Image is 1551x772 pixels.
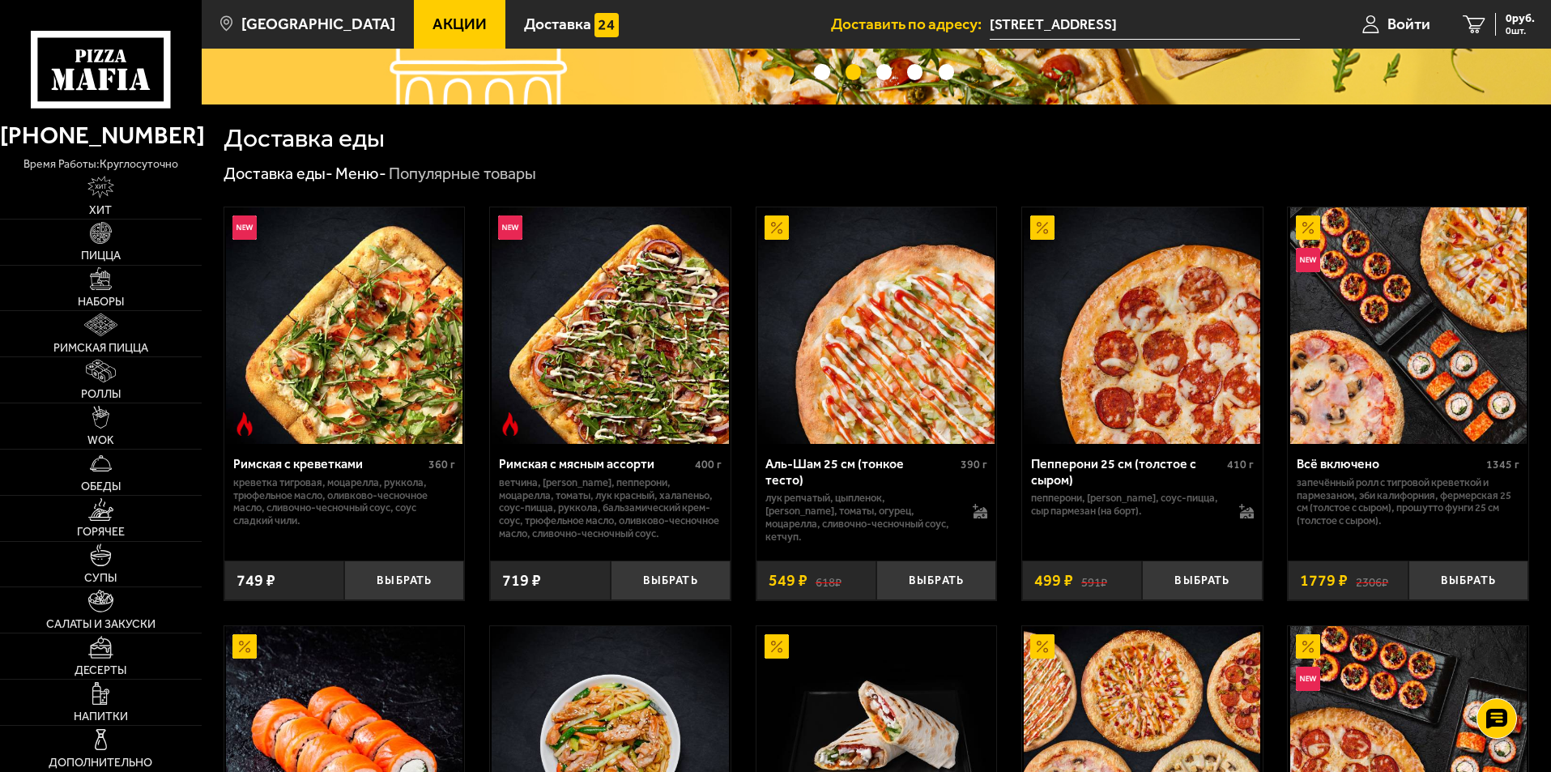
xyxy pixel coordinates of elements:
[816,573,842,589] s: 618 ₽
[84,573,117,584] span: Супы
[335,164,386,183] a: Меню-
[233,456,425,471] div: Римская с креветками
[1030,215,1055,240] img: Акционный
[939,64,954,79] button: точки переключения
[81,389,121,400] span: Роллы
[990,10,1300,40] input: Ваш адрес доставки
[499,476,722,541] p: ветчина, [PERSON_NAME], пепперони, моцарелла, томаты, лук красный, халапеньо, соус-пицца, руккола...
[344,561,464,600] button: Выбрать
[232,412,257,437] img: Острое блюдо
[846,64,861,79] button: точки переключения
[428,458,455,471] span: 360 г
[876,64,892,79] button: точки переключения
[876,561,996,600] button: Выбрать
[765,492,957,544] p: лук репчатый, цыпленок, [PERSON_NAME], томаты, огурец, моцарелла, сливочно-чесночный соус, кетчуп.
[432,16,487,32] span: Акции
[46,619,156,630] span: Салаты и закуски
[502,573,541,589] span: 719 ₽
[226,207,462,444] img: Римская с креветками
[611,561,731,600] button: Выбрать
[1024,207,1260,444] img: Пепперони 25 см (толстое с сыром)
[1081,573,1107,589] s: 591 ₽
[524,16,591,32] span: Доставка
[241,16,395,32] span: [GEOGRAPHIC_DATA]
[492,207,728,444] img: Римская с мясным ассорти
[1506,26,1535,36] span: 0 шт.
[1297,456,1482,471] div: Всё включено
[1290,207,1527,444] img: Всё включено
[1296,634,1320,659] img: Акционный
[1030,634,1055,659] img: Акционный
[1296,667,1320,691] img: Новинка
[81,481,121,493] span: Обеды
[233,476,456,528] p: креветка тигровая, моцарелла, руккола, трюфельное масло, оливково-чесночное масло, сливочно-чесно...
[1296,248,1320,272] img: Новинка
[1387,16,1430,32] span: Войти
[695,458,722,471] span: 400 г
[1288,207,1528,444] a: АкционныйНовинкаВсё включено
[1022,207,1263,444] a: АкционныйПепперони 25 см (толстое с сыром)
[49,757,152,769] span: Дополнительно
[1227,458,1254,471] span: 410 г
[74,711,128,723] span: Напитки
[78,296,124,308] span: Наборы
[814,64,829,79] button: точки переключения
[77,527,125,538] span: Горячее
[1031,456,1223,487] div: Пепперони 25 см (толстое с сыром)
[990,10,1300,40] span: 6-й Верхний переулок, 12
[594,13,619,37] img: 15daf4d41897b9f0e9f617042186c801.svg
[224,207,465,444] a: НовинкаОстрое блюдоРимская с креветками
[389,164,536,185] div: Популярные товары
[81,250,121,262] span: Пицца
[75,665,126,676] span: Десерты
[87,435,114,446] span: WOK
[1034,573,1073,589] span: 499 ₽
[89,205,112,216] span: Хит
[961,458,987,471] span: 390 г
[224,126,385,151] h1: Доставка еды
[765,456,957,487] div: Аль-Шам 25 см (тонкое тесто)
[498,412,522,437] img: Острое блюдо
[1356,573,1388,589] s: 2306 ₽
[756,207,997,444] a: АкционныйАль-Шам 25 см (тонкое тесто)
[53,343,148,354] span: Римская пицца
[1486,458,1519,471] span: 1345 г
[1297,476,1519,528] p: Запечённый ролл с тигровой креветкой и пармезаном, Эби Калифорния, Фермерская 25 см (толстое с сы...
[1408,561,1528,600] button: Выбрать
[1506,13,1535,24] span: 0 руб.
[765,215,789,240] img: Акционный
[224,164,333,183] a: Доставка еды-
[1031,492,1223,518] p: пепперони, [PERSON_NAME], соус-пицца, сыр пармезан (на борт).
[769,573,807,589] span: 549 ₽
[907,64,923,79] button: точки переключения
[499,456,691,471] div: Римская с мясным ассорти
[1300,573,1348,589] span: 1779 ₽
[498,215,522,240] img: Новинка
[831,16,990,32] span: Доставить по адресу:
[232,634,257,659] img: Акционный
[490,207,731,444] a: НовинкаОстрое блюдоРимская с мясным ассорти
[1296,215,1320,240] img: Акционный
[765,634,789,659] img: Акционный
[758,207,995,444] img: Аль-Шам 25 см (тонкое тесто)
[236,573,275,589] span: 749 ₽
[232,215,257,240] img: Новинка
[1142,561,1262,600] button: Выбрать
